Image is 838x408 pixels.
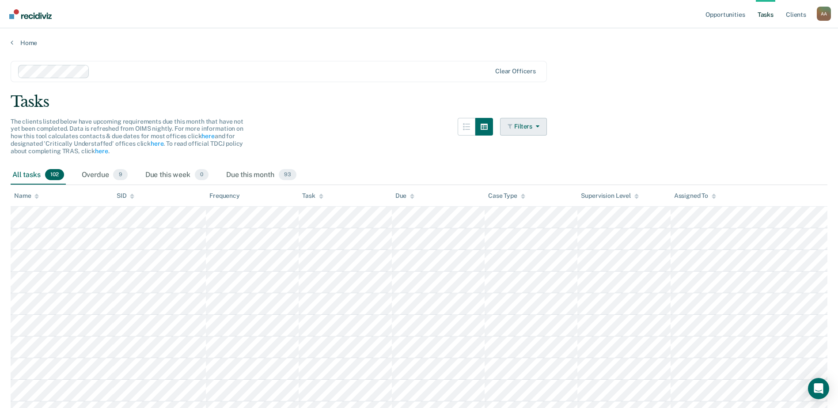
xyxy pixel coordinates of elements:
[11,39,827,47] a: Home
[80,166,129,185] div: Overdue9
[113,169,127,181] span: 9
[674,192,716,200] div: Assigned To
[11,93,827,111] div: Tasks
[581,192,639,200] div: Supervision Level
[201,132,214,140] a: here
[11,166,66,185] div: All tasks102
[302,192,323,200] div: Task
[11,118,243,155] span: The clients listed below have upcoming requirements due this month that have not yet been complet...
[9,9,52,19] img: Recidiviz
[117,192,135,200] div: SID
[224,166,298,185] div: Due this month93
[14,192,39,200] div: Name
[95,147,108,155] a: here
[817,7,831,21] button: Profile dropdown button
[151,140,163,147] a: here
[488,192,525,200] div: Case Type
[144,166,210,185] div: Due this week0
[45,169,64,181] span: 102
[279,169,296,181] span: 93
[195,169,209,181] span: 0
[495,68,536,75] div: Clear officers
[500,118,547,136] button: Filters
[209,192,240,200] div: Frequency
[808,378,829,399] div: Open Intercom Messenger
[395,192,415,200] div: Due
[817,7,831,21] div: A A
